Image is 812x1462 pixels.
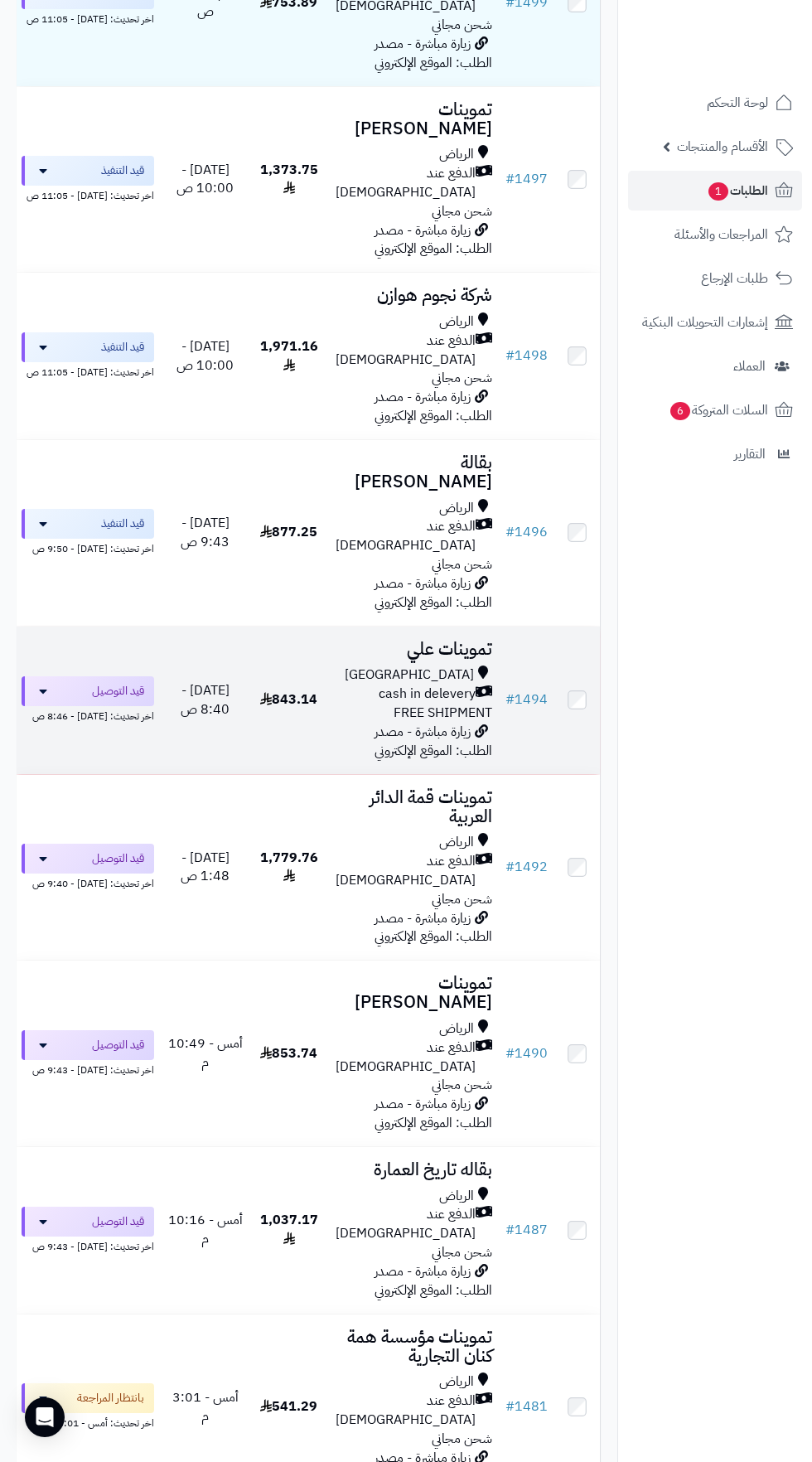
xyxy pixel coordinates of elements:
span: الرياض [439,1019,474,1038]
span: 1,779.76 [260,848,318,887]
span: زيارة مباشرة - مصدر الطلب: الموقع الإلكتروني [375,387,492,426]
a: الطلبات1 [628,171,802,211]
span: شحن مجاني [432,1242,492,1262]
span: [GEOGRAPHIC_DATA] [345,666,474,685]
div: اخر تحديث: أمس - 3:01 م [22,1413,154,1431]
span: قيد التوصيل [92,683,144,700]
span: 877.25 [260,522,317,542]
span: العملاء [733,355,766,378]
a: #1481 [505,1397,548,1416]
h3: تموينات [PERSON_NAME] [336,100,492,138]
span: بانتظار المراجعة [77,1390,144,1406]
a: #1487 [505,1220,548,1240]
span: إشعارات التحويلات البنكية [642,311,768,334]
h3: شركة نجوم هوازن [336,286,492,305]
div: اخر تحديث: [DATE] - 9:43 ص [22,1237,154,1254]
h3: تموينات [PERSON_NAME] [336,974,492,1012]
span: [DATE] - 10:00 ص [176,160,234,199]
span: # [505,346,515,365]
span: 853.74 [260,1043,317,1063]
div: اخر تحديث: [DATE] - 11:05 ص [22,186,154,203]
span: # [505,1397,515,1416]
span: شحن مجاني [432,368,492,388]
span: زيارة مباشرة - مصدر الطلب: الموقع الإلكتروني [375,908,492,947]
a: #1492 [505,857,548,877]
span: [DATE] - 10:00 ص [176,336,234,375]
span: شحن مجاني [432,201,492,221]
span: 1,037.17 [260,1210,318,1249]
h3: بقاله تاريخ العمارة [336,1160,492,1179]
span: 843.14 [260,690,317,709]
span: التقارير [734,443,766,466]
div: اخر تحديث: [DATE] - 8:46 ص [22,706,154,724]
span: # [505,857,515,877]
span: شحن مجاني [432,15,492,35]
h3: بقالة [PERSON_NAME] [336,453,492,491]
span: الدفع عند [DEMOGRAPHIC_DATA] [336,517,476,555]
span: شحن مجاني [432,1075,492,1095]
span: أمس - 3:01 م [172,1387,239,1426]
div: اخر تحديث: [DATE] - 11:05 ص [22,9,154,27]
span: 6 [670,402,690,420]
span: قيد التوصيل [92,1037,144,1053]
div: اخر تحديث: [DATE] - 9:43 ص [22,1060,154,1077]
span: # [505,169,515,189]
span: شحن مجاني [432,889,492,909]
span: [DATE] - 1:48 ص [181,848,230,887]
span: الرياض [439,1187,474,1206]
a: لوحة التحكم [628,83,802,123]
span: قيد التنفيذ [101,339,144,356]
span: الدفع عند [DEMOGRAPHIC_DATA] [336,1038,476,1077]
a: #1496 [505,522,548,542]
img: logo-2.png [699,46,796,81]
span: الدفع عند [DEMOGRAPHIC_DATA] [336,1392,476,1430]
span: لوحة التحكم [707,91,768,114]
span: الدفع عند [DEMOGRAPHIC_DATA] [336,1205,476,1243]
span: 541.29 [260,1397,317,1416]
span: 1 [708,182,728,201]
span: [DATE] - 8:40 ص [181,680,230,719]
div: Open Intercom Messenger [25,1397,65,1437]
span: زيارة مباشرة - مصدر الطلب: الموقع الإلكتروني [375,34,492,73]
a: #1498 [505,346,548,365]
span: أمس - 10:16 م [168,1210,243,1249]
span: المراجعات والأسئلة [674,223,768,246]
span: # [505,522,515,542]
a: المراجعات والأسئلة [628,215,802,254]
span: الرياض [439,499,474,518]
span: الأقسام والمنتجات [677,135,768,158]
span: زيارة مباشرة - مصدر الطلب: الموقع الإلكتروني [375,1094,492,1133]
span: قيد التوصيل [92,850,144,867]
a: #1490 [505,1043,548,1063]
a: طلبات الإرجاع [628,259,802,298]
span: الطلبات [707,179,768,202]
a: #1494 [505,690,548,709]
span: 1,971.16 [260,336,318,375]
a: السلات المتروكة6 [628,390,802,430]
a: العملاء [628,346,802,386]
div: اخر تحديث: [DATE] - 9:50 ص [22,539,154,556]
span: زيارة مباشرة - مصدر الطلب: الموقع الإلكتروني [375,722,492,761]
div: اخر تحديث: [DATE] - 9:40 ص [22,874,154,891]
span: الدفع عند [DEMOGRAPHIC_DATA] [336,852,476,890]
span: FREE SHIPMENT [394,703,492,723]
span: السلات المتروكة [669,399,768,422]
span: cash in delevery [379,685,476,704]
a: التقارير [628,434,802,474]
span: زيارة مباشرة - مصدر الطلب: الموقع الإلكتروني [375,220,492,259]
h3: تموينات قمة الدائر العربية [336,788,492,826]
span: طلبات الإرجاع [701,267,768,290]
a: إشعارات التحويلات البنكية [628,303,802,342]
span: الرياض [439,312,474,332]
span: 1,373.75 [260,160,318,199]
span: شحن مجاني [432,1429,492,1449]
span: # [505,1220,515,1240]
a: #1497 [505,169,548,189]
span: زيارة مباشرة - مصدر الطلب: الموقع الإلكتروني [375,574,492,612]
span: [DATE] - 9:43 ص [181,513,230,552]
span: قيد التوصيل [92,1213,144,1230]
span: الدفع عند [DEMOGRAPHIC_DATA] [336,164,476,202]
span: شحن مجاني [432,554,492,574]
span: # [505,1043,515,1063]
span: الرياض [439,145,474,164]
